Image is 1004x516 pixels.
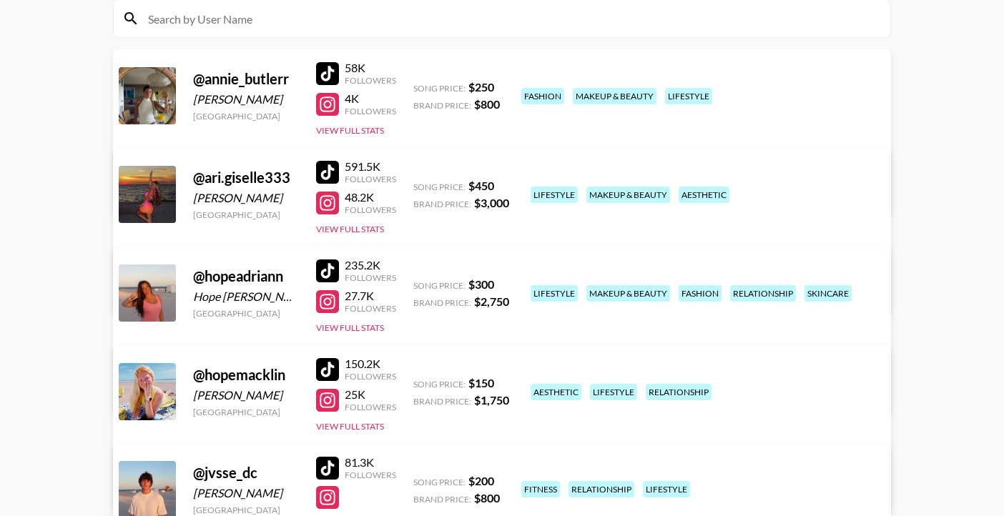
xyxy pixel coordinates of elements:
[468,474,494,487] strong: $ 200
[413,83,466,94] span: Song Price:
[345,357,396,371] div: 150.2K
[316,224,384,234] button: View Full Stats
[804,285,852,302] div: skincare
[316,322,384,333] button: View Full Stats
[474,294,509,308] strong: $ 2,750
[193,209,299,220] div: [GEOGRAPHIC_DATA]
[193,111,299,121] div: [GEOGRAPHIC_DATA]
[679,285,722,302] div: fashion
[474,491,500,505] strong: $ 800
[413,379,466,390] span: Song Price:
[193,464,299,482] div: @ jvsse_dc
[345,159,396,174] div: 591.5K
[345,61,396,75] div: 58K
[193,366,299,384] div: @ hopemacklin
[316,125,384,136] button: View Full Stats
[193,92,299,106] div: [PERSON_NAME]
[586,187,670,203] div: makeup & beauty
[569,481,634,497] div: relationship
[679,187,729,203] div: aesthetic
[345,371,396,382] div: Followers
[573,88,656,104] div: makeup & beauty
[345,174,396,184] div: Followers
[345,258,396,272] div: 235.2K
[345,91,396,106] div: 4K
[474,97,500,111] strong: $ 800
[474,196,509,209] strong: $ 3,000
[193,289,299,304] div: Hope [PERSON_NAME]
[521,88,564,104] div: fashion
[345,75,396,86] div: Followers
[521,481,560,497] div: fitness
[345,470,396,480] div: Followers
[531,384,581,400] div: aesthetic
[345,289,396,303] div: 27.7K
[193,191,299,205] div: [PERSON_NAME]
[413,199,471,209] span: Brand Price:
[413,477,466,487] span: Song Price:
[193,486,299,500] div: [PERSON_NAME]
[316,421,384,432] button: View Full Stats
[345,106,396,116] div: Followers
[468,376,494,390] strong: $ 150
[413,494,471,505] span: Brand Price:
[345,455,396,470] div: 81.3K
[193,267,299,285] div: @ hopeadriann
[193,505,299,515] div: [GEOGRAPHIC_DATA]
[139,7,882,30] input: Search by User Name
[345,204,396,215] div: Followers
[345,303,396,314] div: Followers
[531,187,578,203] div: lifestyle
[345,272,396,283] div: Followers
[468,277,494,291] strong: $ 300
[665,88,712,104] div: lifestyle
[468,179,494,192] strong: $ 450
[345,387,396,402] div: 25K
[643,481,690,497] div: lifestyle
[193,388,299,402] div: [PERSON_NAME]
[590,384,637,400] div: lifestyle
[413,396,471,407] span: Brand Price:
[193,169,299,187] div: @ ari.giselle333
[345,190,396,204] div: 48.2K
[413,297,471,308] span: Brand Price:
[531,285,578,302] div: lifestyle
[730,285,796,302] div: relationship
[646,384,712,400] div: relationship
[413,182,466,192] span: Song Price:
[193,407,299,417] div: [GEOGRAPHIC_DATA]
[474,393,509,407] strong: $ 1,750
[193,308,299,319] div: [GEOGRAPHIC_DATA]
[345,402,396,412] div: Followers
[193,70,299,88] div: @ annie_butlerr
[413,280,466,291] span: Song Price:
[586,285,670,302] div: makeup & beauty
[413,100,471,111] span: Brand Price:
[468,80,494,94] strong: $ 250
